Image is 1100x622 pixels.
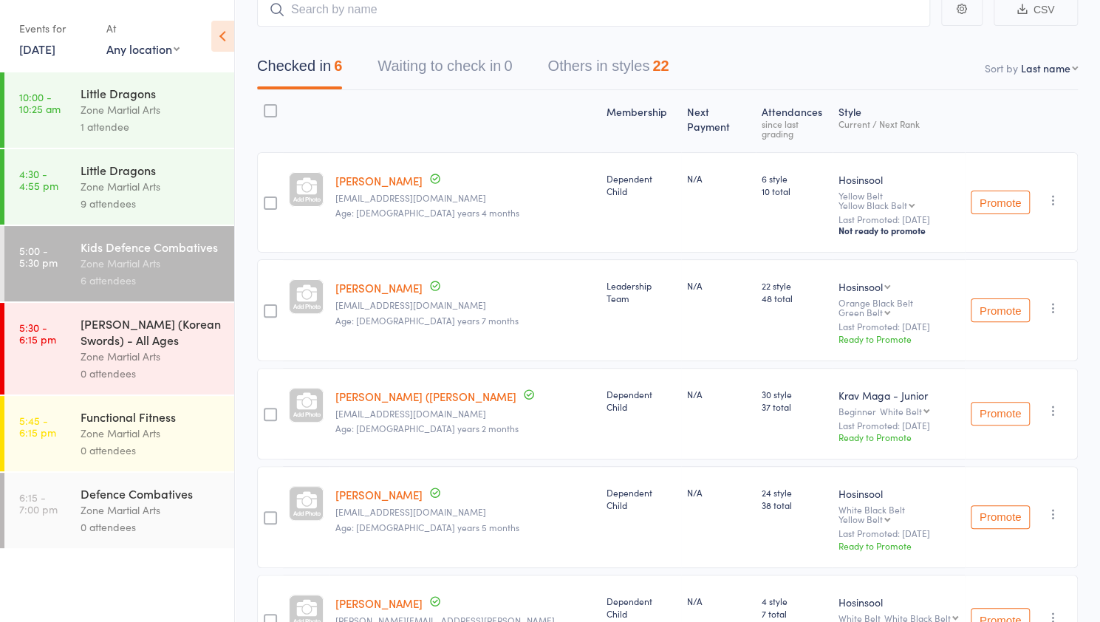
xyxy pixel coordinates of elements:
div: Beginner [838,406,959,416]
div: Orange Black Belt [838,298,959,317]
time: 10:00 - 10:25 am [19,91,61,115]
div: Zone Martial Arts [81,425,222,442]
a: [PERSON_NAME] ([PERSON_NAME] [335,389,516,404]
button: Checked in6 [257,50,342,89]
div: Defence Combatives [81,485,222,502]
a: [DATE] [19,41,55,57]
div: Current / Next Rank [838,119,959,129]
div: Green Belt [838,307,883,317]
div: Zone Martial Arts [81,101,222,118]
div: Hosinsool [838,172,959,187]
span: Age: [DEMOGRAPHIC_DATA] years 2 months [335,422,519,434]
div: Yellow Belt [838,514,883,524]
time: 5:30 - 6:15 pm [19,321,56,345]
div: Hosinsool [838,486,959,501]
button: Waiting to check in0 [378,50,512,89]
button: Promote [971,191,1030,214]
div: 0 [504,58,512,74]
div: 1 attendee [81,118,222,135]
div: Zone Martial Arts [81,502,222,519]
a: 10:00 -10:25 amLittle DragonsZone Martial Arts1 attendee [4,72,234,148]
div: since last grading [762,119,827,138]
span: 48 total [762,292,827,304]
button: Others in styles22 [547,50,669,89]
div: Zone Martial Arts [81,255,222,272]
div: Last name [1021,61,1070,75]
div: Dependent Child [607,595,675,620]
small: Last Promoted: [DATE] [838,214,959,225]
div: White Belt [880,406,922,416]
div: Not ready to promote [838,225,959,236]
button: Promote [971,298,1030,322]
div: Hosinsool [838,279,883,294]
div: N/A [687,486,750,499]
div: Dependent Child [607,486,675,511]
span: 4 style [762,595,827,607]
a: [PERSON_NAME] [335,487,423,502]
div: White Black Belt [838,505,959,524]
span: 7 total [762,607,827,620]
small: Last Promoted: [DATE] [838,420,959,431]
label: Sort by [985,61,1018,75]
div: Zone Martial Arts [81,178,222,195]
span: Age: [DEMOGRAPHIC_DATA] years 7 months [335,314,519,327]
div: N/A [687,172,750,185]
time: 4:30 - 4:55 pm [19,168,58,191]
div: Ready to Promote [838,431,959,443]
small: wendorej.oz@gmail.com [335,409,595,419]
div: N/A [687,279,750,292]
span: 38 total [762,499,827,511]
span: Age: [DEMOGRAPHIC_DATA] years 5 months [335,521,519,533]
div: Next Payment [681,97,756,146]
time: 5:00 - 5:30 pm [19,245,58,268]
small: Last Promoted: [DATE] [838,321,959,332]
time: 5:45 - 6:15 pm [19,414,56,438]
span: 10 total [762,185,827,197]
div: Dependent Child [607,172,675,197]
div: Atten­dances [756,97,833,146]
span: 37 total [762,400,827,413]
a: 4:30 -4:55 pmLittle DragonsZone Martial Arts9 attendees [4,149,234,225]
a: 5:30 -6:15 pm[PERSON_NAME] (Korean Swords) - All AgesZone Martial Arts0 attendees [4,303,234,394]
div: Zone Martial Arts [81,348,222,365]
div: N/A [687,388,750,400]
small: jennadowny30@gmail.com [335,193,595,203]
div: Hosinsool [838,595,959,609]
div: At [106,16,180,41]
div: Ready to Promote [838,332,959,345]
div: Kids Defence Combatives [81,239,222,255]
div: Functional Fitness [81,409,222,425]
a: 5:45 -6:15 pmFunctional FitnessZone Martial Arts0 attendees [4,396,234,471]
div: Events for [19,16,92,41]
div: 6 attendees [81,272,222,289]
div: N/A [687,595,750,607]
div: Style [833,97,965,146]
div: 9 attendees [81,195,222,212]
span: 24 style [762,486,827,499]
div: Ready to Promote [838,539,959,552]
div: 22 [652,58,669,74]
a: [PERSON_NAME] [335,173,423,188]
span: 22 style [762,279,827,292]
div: 6 [334,58,342,74]
div: Little Dragons [81,162,222,178]
div: [PERSON_NAME] (Korean Swords) - All Ages [81,315,222,348]
div: 0 attendees [81,365,222,382]
div: Dependent Child [607,388,675,413]
div: Membership [601,97,681,146]
div: Yellow Black Belt [838,200,907,210]
a: 6:15 -7:00 pmDefence CombativesZone Martial Arts0 attendees [4,473,234,548]
div: Little Dragons [81,85,222,101]
small: feastfate@outlook.com [335,507,595,517]
div: Yellow Belt [838,191,959,210]
div: Any location [106,41,180,57]
a: [PERSON_NAME] [335,280,423,295]
div: 0 attendees [81,442,222,459]
span: 30 style [762,388,827,400]
a: 5:00 -5:30 pmKids Defence CombativesZone Martial Arts6 attendees [4,226,234,301]
div: Krav Maga - Junior [838,388,959,403]
div: 0 attendees [81,519,222,536]
button: Promote [971,505,1030,529]
time: 6:15 - 7:00 pm [19,491,58,515]
span: 6 style [762,172,827,185]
